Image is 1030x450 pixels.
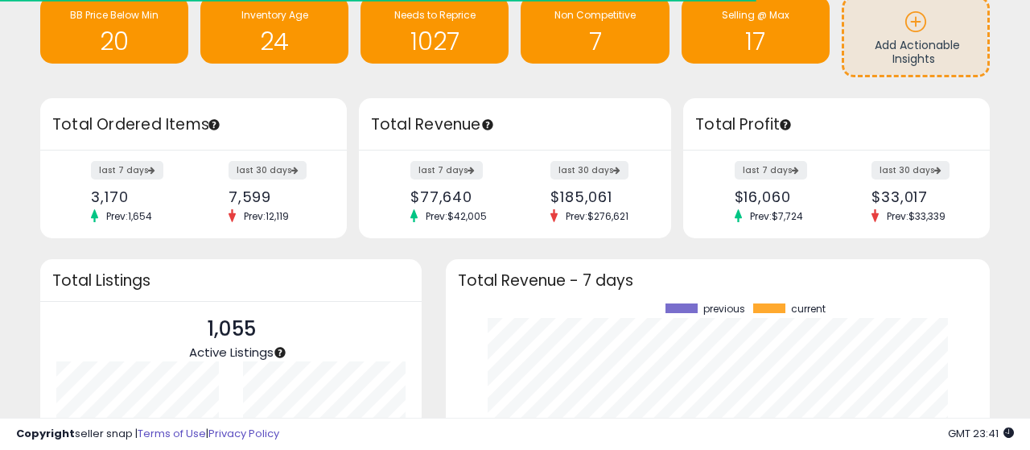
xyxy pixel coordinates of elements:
[52,114,335,136] h3: Total Ordered Items
[791,303,826,315] span: current
[879,209,954,223] span: Prev: $33,339
[229,188,319,205] div: 7,599
[550,161,628,180] label: last 30 days
[16,427,279,442] div: seller snap | |
[236,209,297,223] span: Prev: 12,119
[742,209,811,223] span: Prev: $7,724
[948,426,1014,441] span: 2025-08-14 23:41 GMT
[695,114,978,136] h3: Total Profit
[722,8,789,22] span: Selling @ Max
[410,188,503,205] div: $77,640
[98,209,160,223] span: Prev: 1,654
[558,209,637,223] span: Prev: $276,621
[189,314,274,345] p: 1,055
[480,118,495,132] div: Tooltip anchor
[529,28,661,55] h1: 7
[871,161,950,180] label: last 30 days
[703,303,745,315] span: previous
[871,188,962,205] div: $33,017
[207,118,221,132] div: Tooltip anchor
[458,275,978,287] h3: Total Revenue - 7 days
[410,161,483,180] label: last 7 days
[91,188,181,205] div: 3,170
[16,426,75,441] strong: Copyright
[138,426,206,441] a: Terms of Use
[394,8,476,22] span: Needs to Reprice
[418,209,495,223] span: Prev: $42,005
[70,8,159,22] span: BB Price Below Min
[875,37,960,68] span: Add Actionable Insights
[241,8,308,22] span: Inventory Age
[208,28,340,55] h1: 24
[371,114,659,136] h3: Total Revenue
[229,161,307,180] label: last 30 days
[91,161,163,180] label: last 7 days
[735,161,807,180] label: last 7 days
[189,344,274,361] span: Active Listings
[48,28,180,55] h1: 20
[554,8,636,22] span: Non Competitive
[778,118,793,132] div: Tooltip anchor
[208,426,279,441] a: Privacy Policy
[550,188,643,205] div: $185,061
[273,345,287,360] div: Tooltip anchor
[690,28,822,55] h1: 17
[735,188,825,205] div: $16,060
[52,275,410,287] h3: Total Listings
[369,28,501,55] h1: 1027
